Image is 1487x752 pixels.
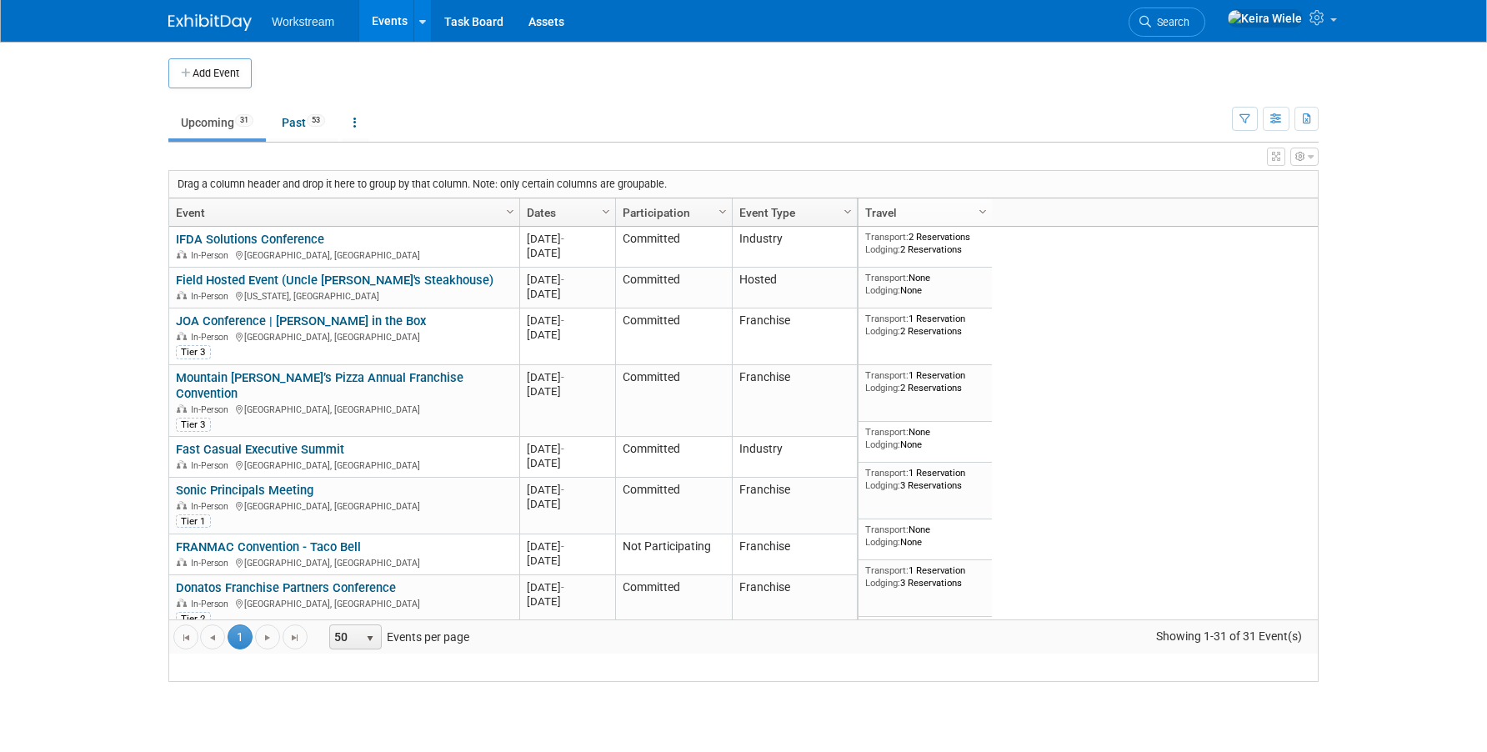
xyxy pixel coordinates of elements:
div: Tier 2 [176,612,211,625]
span: 50 [330,625,358,649]
span: Events per page [308,624,486,649]
a: Column Settings [839,198,858,223]
span: In-Person [191,250,233,261]
div: [DATE] [527,246,608,260]
span: In-Person [191,558,233,569]
a: Column Settings [502,198,520,223]
a: Event Type [739,198,846,227]
div: 1 Reservation 2 Reservations [865,313,986,337]
div: [DATE] [527,313,608,328]
img: In-Person Event [177,250,187,258]
td: Franchise [732,365,857,437]
span: In-Person [191,291,233,302]
div: [DATE] [527,287,608,301]
div: [DATE] [527,442,608,456]
a: Search [1129,8,1205,37]
span: Column Settings [716,205,729,218]
img: In-Person Event [177,332,187,340]
span: Workstream [272,15,334,28]
a: Go to the first page [173,624,198,649]
a: Column Settings [598,198,616,223]
td: Industry [732,227,857,268]
div: None None [865,524,986,548]
span: Lodging: [865,243,900,255]
td: Franchise [732,478,857,534]
img: In-Person Event [177,599,187,607]
div: Tier 3 [176,418,211,431]
span: - [561,371,564,384]
span: Lodging: [865,439,900,450]
a: Upcoming31 [168,107,266,138]
span: Transport: [865,369,909,381]
td: Committed [615,437,732,478]
td: Committed [615,365,732,437]
div: Tier 3 [176,345,211,358]
td: Franchise [732,308,857,365]
td: Not Participating [615,534,732,575]
span: Transport: [865,564,909,576]
div: [DATE] [527,580,608,594]
td: Franchise [732,575,857,632]
span: 1 [228,624,253,649]
span: Showing 1-31 of 31 Event(s) [1141,624,1318,648]
td: Committed [615,575,732,632]
a: Dates [527,198,604,227]
a: JOA Conference | [PERSON_NAME] in the Box [176,313,426,328]
span: - [561,273,564,286]
span: select [363,632,377,645]
td: Industry [732,437,857,478]
span: Go to the last page [288,631,302,644]
td: Committed [615,227,732,268]
span: In-Person [191,332,233,343]
span: Transport: [865,231,909,243]
span: Lodging: [865,479,900,491]
div: [DATE] [527,384,608,399]
div: 1 Reservation 3 Reservations [865,467,986,491]
a: Travel [865,198,981,227]
span: In-Person [191,501,233,512]
span: Transport: [865,272,909,283]
a: Past53 [269,107,338,138]
a: Column Settings [974,198,993,223]
td: Franchise [732,534,857,575]
div: [DATE] [527,456,608,470]
img: Keira Wiele [1227,9,1303,28]
a: Participation [623,198,721,227]
a: Go to the previous page [200,624,225,649]
div: None None [865,272,986,296]
a: Fast Casual Executive Summit [176,442,344,457]
a: Go to the next page [255,624,280,649]
div: 1 Reservation 2 Reservations [865,369,986,394]
span: In-Person [191,404,233,415]
span: In-Person [191,599,233,609]
a: Donatos Franchise Partners Conference [176,580,396,595]
img: In-Person Event [177,558,187,566]
div: [GEOGRAPHIC_DATA], [GEOGRAPHIC_DATA] [176,499,512,513]
div: [GEOGRAPHIC_DATA], [GEOGRAPHIC_DATA] [176,248,512,262]
div: [GEOGRAPHIC_DATA], [GEOGRAPHIC_DATA] [176,329,512,343]
img: ExhibitDay [168,14,252,31]
span: Search [1151,16,1189,28]
div: Drag a column header and drop it here to group by that column. Note: only certain columns are gro... [169,171,1318,198]
div: 1 Reservation 3 Reservations [865,564,986,589]
a: IFDA Solutions Conference [176,232,324,247]
td: Committed [615,308,732,365]
span: - [561,233,564,245]
a: Mountain [PERSON_NAME]’s Pizza Annual Franchise Convention [176,370,463,401]
span: Column Settings [976,205,989,218]
img: In-Person Event [177,460,187,469]
div: [DATE] [527,232,608,246]
div: [GEOGRAPHIC_DATA], [GEOGRAPHIC_DATA] [176,555,512,569]
div: [DATE] [527,273,608,287]
div: [DATE] [527,483,608,497]
span: Go to the first page [179,631,193,644]
span: Transport: [865,524,909,535]
span: Transport: [865,467,909,479]
div: [GEOGRAPHIC_DATA], [GEOGRAPHIC_DATA] [176,402,512,416]
td: Committed [615,268,732,308]
div: None None [865,426,986,450]
span: Go to the next page [261,631,274,644]
span: 53 [307,114,325,127]
span: Lodging: [865,577,900,589]
button: Add Event [168,58,252,88]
